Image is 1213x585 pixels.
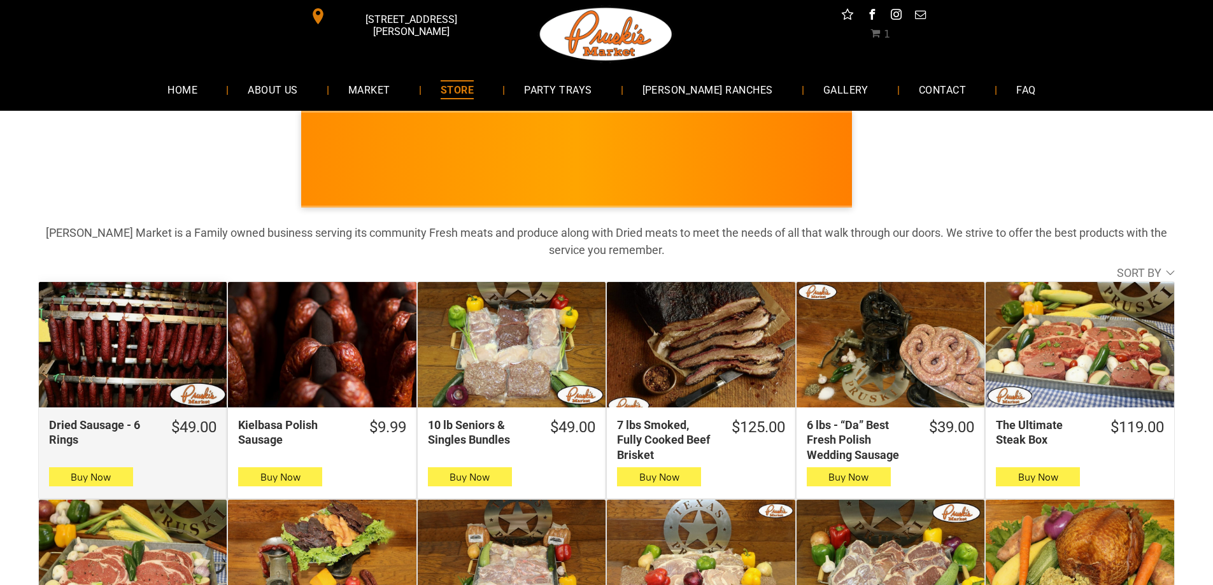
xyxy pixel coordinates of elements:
div: 7 lbs Smoked, Fully Cooked Beef Brisket [617,418,714,462]
span: Buy Now [639,471,679,483]
span: [PERSON_NAME] MARKET [827,168,1077,188]
span: [STREET_ADDRESS][PERSON_NAME] [329,7,493,44]
div: 6 lbs - “Da” Best Fresh Polish Wedding Sausage [807,418,912,462]
div: $49.00 [550,418,595,437]
a: CONTACT [900,73,985,106]
div: $49.00 [171,418,216,437]
a: Dried Sausage - 6 Rings [39,282,227,407]
div: $119.00 [1110,418,1164,437]
button: Buy Now [617,467,701,486]
a: facebook [863,6,880,26]
span: Buy Now [71,471,111,483]
span: Buy Now [450,471,490,483]
a: ABOUT US [229,73,317,106]
a: MARKET [329,73,409,106]
span: Buy Now [1018,471,1058,483]
a: HOME [148,73,216,106]
a: 6 lbs - “Da” Best Fresh Polish Wedding Sausage [797,282,984,407]
button: Buy Now [428,467,512,486]
a: The Ultimate Steak Box [986,282,1174,407]
button: Buy Now [807,467,891,486]
div: $39.00 [929,418,974,437]
a: $39.006 lbs - “Da” Best Fresh Polish Wedding Sausage [797,418,984,462]
a: FAQ [997,73,1054,106]
a: PARTY TRAYS [505,73,611,106]
span: 1 [884,28,890,40]
a: $119.00The Ultimate Steak Box [986,418,1174,448]
a: [PERSON_NAME] RANCHES [623,73,792,106]
a: 7 lbs Smoked, Fully Cooked Beef Brisket [607,282,795,407]
strong: [PERSON_NAME] Market is a Family owned business serving its community Fresh meats and produce alo... [46,226,1167,257]
button: Buy Now [49,467,133,486]
div: $9.99 [369,418,406,437]
a: [STREET_ADDRESS][PERSON_NAME] [301,6,496,26]
a: instagram [888,6,904,26]
div: The Ultimate Steak Box [996,418,1093,448]
span: Buy Now [828,471,869,483]
div: $125.00 [732,418,785,437]
a: STORE [422,73,493,106]
span: Buy Now [260,471,301,483]
a: GALLERY [804,73,888,106]
a: $49.0010 lb Seniors & Singles Bundles [418,418,606,448]
a: $9.99Kielbasa Polish Sausage [228,418,416,448]
a: email [912,6,928,26]
div: Kielbasa Polish Sausage [238,418,352,448]
a: Kielbasa Polish Sausage [228,282,416,407]
div: 10 lb Seniors & Singles Bundles [428,418,534,448]
div: Dried Sausage - 6 Rings [49,418,155,448]
a: 10 lb Seniors &amp; Singles Bundles [418,282,606,407]
a: $125.007 lbs Smoked, Fully Cooked Beef Brisket [607,418,795,462]
a: $49.00Dried Sausage - 6 Rings [39,418,227,448]
button: Buy Now [996,467,1080,486]
a: Social network [839,6,856,26]
button: Buy Now [238,467,322,486]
